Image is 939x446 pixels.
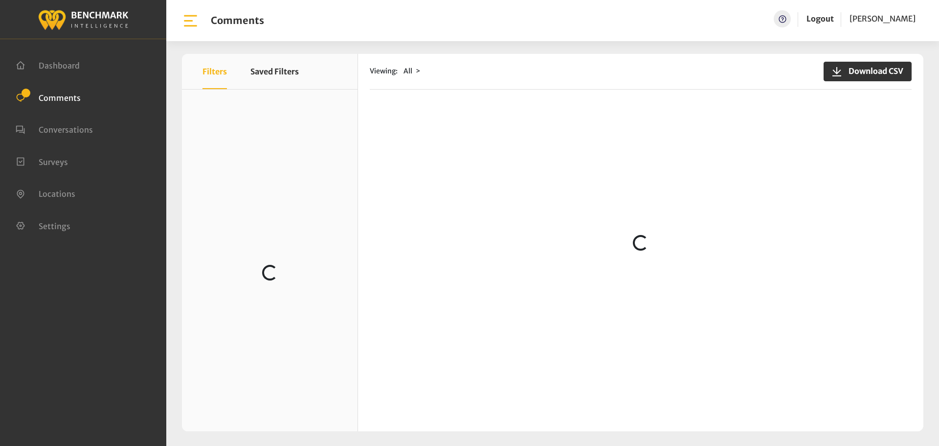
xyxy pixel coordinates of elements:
a: Comments [16,92,81,102]
img: benchmark [38,7,129,31]
h1: Comments [211,15,264,26]
a: Locations [16,188,75,198]
a: Logout [806,14,834,23]
span: Locations [39,189,75,199]
a: Logout [806,10,834,27]
a: Settings [16,220,70,230]
span: Viewing: [370,66,398,76]
span: Download CSV [843,65,903,77]
span: Conversations [39,125,93,135]
span: Dashboard [39,61,80,70]
button: Download CSV [824,62,912,81]
a: Conversations [16,124,93,134]
a: Surveys [16,156,68,166]
span: Surveys [39,157,68,166]
a: [PERSON_NAME] [850,10,916,27]
button: Filters [202,54,227,89]
a: Dashboard [16,60,80,70]
span: All [403,67,412,75]
span: [PERSON_NAME] [850,14,916,23]
span: Comments [39,93,81,102]
span: Settings [39,221,70,231]
button: Saved Filters [250,54,299,89]
img: bar [182,12,199,29]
